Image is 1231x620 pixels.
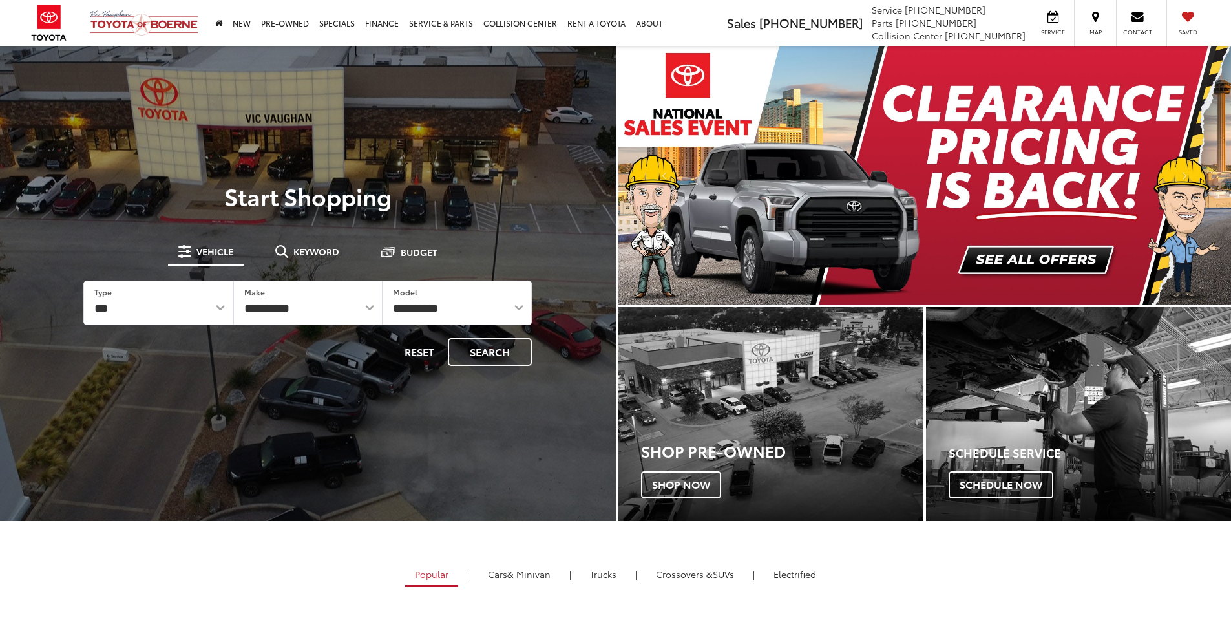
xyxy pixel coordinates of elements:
[646,563,744,585] a: SUVs
[293,247,339,256] span: Keyword
[580,563,626,585] a: Trucks
[896,16,976,29] span: [PHONE_NUMBER]
[727,14,756,31] span: Sales
[1123,28,1152,36] span: Contact
[94,286,112,297] label: Type
[1081,28,1110,36] span: Map
[478,563,560,585] a: Cars
[196,247,233,256] span: Vehicle
[54,183,562,209] p: Start Shopping
[764,563,826,585] a: Electrified
[759,14,863,31] span: [PHONE_NUMBER]
[618,307,923,521] a: Shop Pre-Owned Shop Now
[641,471,721,498] span: Shop Now
[926,307,1231,521] a: Schedule Service Schedule Now
[926,307,1231,521] div: Toyota
[656,568,713,581] span: Crossovers &
[618,307,923,521] div: Toyota
[945,29,1026,42] span: [PHONE_NUMBER]
[750,568,758,581] li: |
[394,338,445,366] button: Reset
[1173,28,1202,36] span: Saved
[89,10,199,36] img: Vic Vaughan Toyota of Boerne
[872,3,902,16] span: Service
[448,338,532,366] button: Search
[401,248,437,257] span: Budget
[464,568,472,581] li: |
[905,3,985,16] span: [PHONE_NUMBER]
[949,471,1053,498] span: Schedule Now
[618,72,710,279] button: Click to view previous picture.
[949,447,1231,460] h4: Schedule Service
[566,568,574,581] li: |
[507,568,551,581] span: & Minivan
[872,16,893,29] span: Parts
[632,568,640,581] li: |
[641,442,923,459] h3: Shop Pre-Owned
[244,286,265,297] label: Make
[872,29,942,42] span: Collision Center
[393,286,417,297] label: Model
[405,563,458,587] a: Popular
[1139,72,1231,279] button: Click to view next picture.
[1038,28,1068,36] span: Service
